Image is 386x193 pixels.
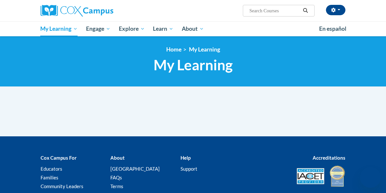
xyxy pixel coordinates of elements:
a: Educators [41,166,62,172]
b: About [110,155,125,161]
iframe: Button to launch messaging window [360,167,381,188]
a: Engage [82,21,115,36]
span: About [182,25,204,33]
a: My Learning [36,21,82,36]
span: Learn [153,25,173,33]
b: Accreditations [313,155,345,161]
a: [GEOGRAPHIC_DATA] [110,166,160,172]
a: Community Leaders [41,183,83,189]
a: Cox Campus [41,5,136,17]
a: En español [315,22,351,36]
span: My Learning [154,56,233,74]
a: Home [166,46,181,53]
img: Accredited IACET® Provider [297,168,324,184]
a: My Learning [189,46,220,53]
span: En español [319,25,346,32]
input: Search Courses [249,7,301,15]
button: Account Settings [326,5,345,15]
span: Explore [119,25,145,33]
button: Search [301,7,310,15]
a: About [178,21,208,36]
a: Families [41,175,58,180]
a: Terms [110,183,123,189]
b: Cox Campus For [41,155,77,161]
span: My Learning [40,25,78,33]
span: Engage [86,25,110,33]
a: Learn [149,21,178,36]
img: IDA® Accredited [329,165,345,187]
img: Cox Campus [41,5,113,17]
a: Support [181,166,197,172]
a: Explore [115,21,149,36]
div: Main menu [36,21,351,36]
b: Help [181,155,191,161]
a: FAQs [110,175,122,180]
